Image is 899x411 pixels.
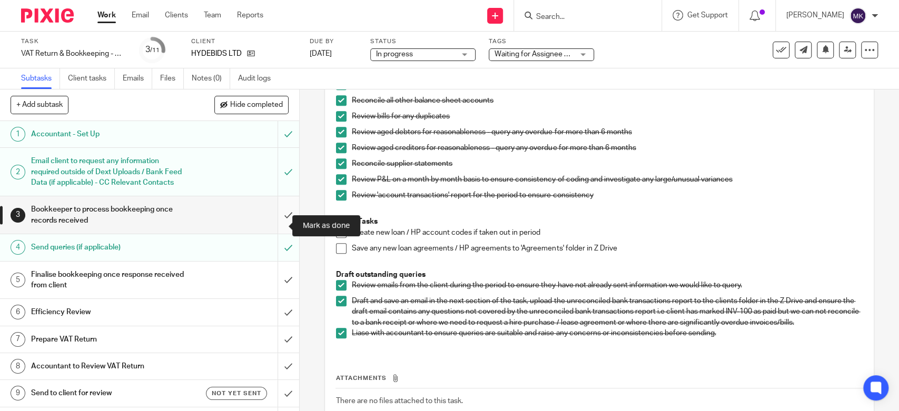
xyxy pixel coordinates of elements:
p: Review P&L on a month by month basis to ensure consistency of coding and investigate any large/un... [352,174,862,185]
div: 8 [11,359,25,374]
p: Liase with accountant to ensure queries are suitable and raise any concerns or inconsistencies be... [352,328,862,338]
p: Review 'account transactions' report for the period to ensure consistency [352,190,862,201]
div: 5 [11,273,25,287]
label: Tags [489,37,594,46]
h1: Email client to request any information required outside of Dext Uploads / Bank Feed Data (if app... [31,153,189,191]
a: Client tasks [68,68,115,89]
div: 3 [11,208,25,223]
div: 2 [11,165,25,179]
h1: Accountant - Set Up [31,126,189,142]
p: HYDEBIDS LTD [191,48,242,59]
div: 4 [11,240,25,255]
button: Hide completed [214,96,289,114]
span: Get Support [687,12,728,19]
span: There are no files attached to this task. [336,397,463,405]
p: Review bills for any duplicates [352,111,862,122]
h1: Finalise bookkeeping once response received from client [31,267,189,294]
label: Task [21,37,126,46]
div: VAT Return & Bookkeeping - Quarterly - [DATE] - [DATE] [21,48,126,59]
img: Pixie [21,8,74,23]
p: Reconcile all other balance sheet accounts [352,95,862,106]
label: Status [370,37,476,46]
span: Attachments [336,375,387,381]
div: 3 [145,44,160,56]
span: Not yet sent [212,389,261,398]
img: svg%3E [849,7,866,24]
strong: Other Tasks [336,218,378,225]
a: Files [160,68,184,89]
div: 7 [11,332,25,347]
label: Client [191,37,297,46]
a: Reports [237,10,263,21]
a: Emails [123,68,152,89]
a: Email [132,10,149,21]
p: Create new loan / HP account codes if taken out in period [352,227,862,238]
a: Work [97,10,116,21]
p: Review aged creditors for reasonableness - query any overdue for more than 6 months [352,143,862,153]
p: Reconcile supplier statements [352,158,862,169]
label: Due by [310,37,357,46]
strong: Draft outstanding queries [336,271,426,278]
a: Audit logs [238,68,279,89]
small: /11 [150,47,160,53]
div: VAT Return &amp; Bookkeeping - Quarterly - May - July, 2025 [21,48,126,59]
p: Review aged debtors for reasonableness - query any overdue for more than 6 months [352,127,862,137]
p: [PERSON_NAME] [786,10,844,21]
p: Review emails from the client during the period to ensure they have not already sent information ... [352,280,862,290]
h1: Bookkeeper to process bookkeeping once records received [31,202,189,228]
a: Notes (0) [192,68,230,89]
div: 1 [11,127,25,142]
p: Save any new loan agreements / HP agreements to 'Agreements' folder in Z Drive [352,243,862,254]
button: + Add subtask [11,96,68,114]
h1: Prepare VAT Return [31,332,189,347]
span: [DATE] [310,50,332,57]
h1: Efficiency Review [31,304,189,320]
span: Waiting for Assignee + 1 [495,51,574,58]
a: Team [204,10,221,21]
p: Draft and save an email in the next section of the task, upload the unreconciled bank transaction... [352,296,862,328]
h1: Send queries (if applicable) [31,239,189,255]
h1: Send to client for review [31,385,189,401]
div: 6 [11,305,25,319]
div: 9 [11,386,25,400]
input: Search [535,13,630,22]
span: Hide completed [230,101,283,109]
a: Subtasks [21,68,60,89]
span: In progress [376,51,413,58]
a: Clients [165,10,188,21]
h1: Accountant to Review VAT Return [31,358,189,374]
